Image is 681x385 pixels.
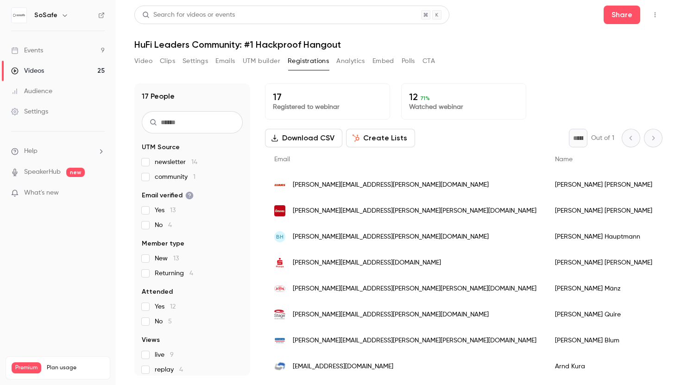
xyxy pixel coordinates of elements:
[142,10,235,20] div: Search for videos or events
[47,364,104,372] span: Plan usage
[273,91,382,102] p: 17
[409,102,518,112] p: Watched webinar
[546,250,662,276] div: [PERSON_NAME] [PERSON_NAME]
[189,270,193,277] span: 4
[155,269,193,278] span: Returning
[293,206,536,216] span: [PERSON_NAME][EMAIL_ADDRESS][PERSON_NAME][PERSON_NAME][DOMAIN_NAME]
[11,46,43,55] div: Events
[24,146,38,156] span: Help
[274,257,285,268] img: kasseler-sparkasse.de
[155,350,174,360] span: live
[293,362,393,372] span: [EMAIL_ADDRESS][DOMAIN_NAME]
[273,102,382,112] p: Registered to webinar
[274,283,285,294] img: zentis.de
[12,8,26,23] img: SoSafe
[546,302,662,328] div: [PERSON_NAME] Quire
[168,318,172,325] span: 5
[142,143,180,152] span: UTM Source
[346,129,415,147] button: Create Lists
[243,54,280,69] button: UTM builder
[134,39,662,50] h1: HuFi Leaders Community: #1 Hackproof Hangout
[168,222,172,228] span: 4
[402,54,415,69] button: Polls
[191,159,197,165] span: 14
[591,133,614,143] p: Out of 1
[274,335,285,346] img: christiani.de
[179,366,183,373] span: 4
[422,54,435,69] button: CTA
[293,284,536,294] span: [PERSON_NAME][EMAIL_ADDRESS][PERSON_NAME][PERSON_NAME][DOMAIN_NAME]
[11,107,48,116] div: Settings
[11,66,44,76] div: Videos
[155,317,172,326] span: No
[293,232,489,242] span: [PERSON_NAME][EMAIL_ADDRESS][PERSON_NAME][DOMAIN_NAME]
[155,302,176,311] span: Yes
[555,156,573,163] span: Name
[183,54,208,69] button: Settings
[170,303,176,310] span: 12
[173,255,179,262] span: 13
[546,198,662,224] div: [PERSON_NAME] [PERSON_NAME]
[155,158,197,167] span: newsletter
[142,335,160,345] span: Views
[409,91,518,102] p: 12
[12,362,41,373] span: Premium
[215,54,235,69] button: Emails
[160,54,175,69] button: Clips
[276,233,284,241] span: BH
[274,361,285,372] img: ihre-pvs.de
[274,309,285,320] img: stage-entertainment.com
[155,365,183,374] span: replay
[372,54,394,69] button: Embed
[546,276,662,302] div: [PERSON_NAME] Mänz
[546,353,662,379] div: Arnd Kura
[546,328,662,353] div: [PERSON_NAME] Blum
[420,95,430,101] span: 71 %
[142,287,173,297] span: Attended
[293,336,536,346] span: [PERSON_NAME][EMAIL_ADDRESS][PERSON_NAME][PERSON_NAME][DOMAIN_NAME]
[648,7,662,22] button: Top Bar Actions
[155,172,195,182] span: community
[265,129,342,147] button: Download CSV
[170,352,174,358] span: 9
[604,6,640,24] button: Share
[193,174,195,180] span: 1
[293,180,489,190] span: [PERSON_NAME][EMAIL_ADDRESS][PERSON_NAME][DOMAIN_NAME]
[142,191,194,200] span: Email verified
[274,205,285,216] img: emons.de
[155,254,179,263] span: New
[66,168,85,177] span: new
[24,167,61,177] a: SpeakerHub
[546,224,662,250] div: [PERSON_NAME] Hauptmann
[336,54,365,69] button: Analytics
[11,87,52,96] div: Audience
[274,156,290,163] span: Email
[155,206,176,215] span: Yes
[274,179,285,190] img: claas.com
[11,146,105,156] li: help-dropdown-opener
[546,172,662,198] div: [PERSON_NAME] [PERSON_NAME]
[142,91,175,102] h1: 17 People
[288,54,329,69] button: Registrations
[34,11,57,20] h6: SoSafe
[293,310,489,320] span: [PERSON_NAME][EMAIL_ADDRESS][PERSON_NAME][DOMAIN_NAME]
[293,258,441,268] span: [PERSON_NAME][EMAIL_ADDRESS][DOMAIN_NAME]
[24,188,59,198] span: What's new
[134,54,152,69] button: Video
[142,239,184,248] span: Member type
[155,221,172,230] span: No
[170,207,176,214] span: 13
